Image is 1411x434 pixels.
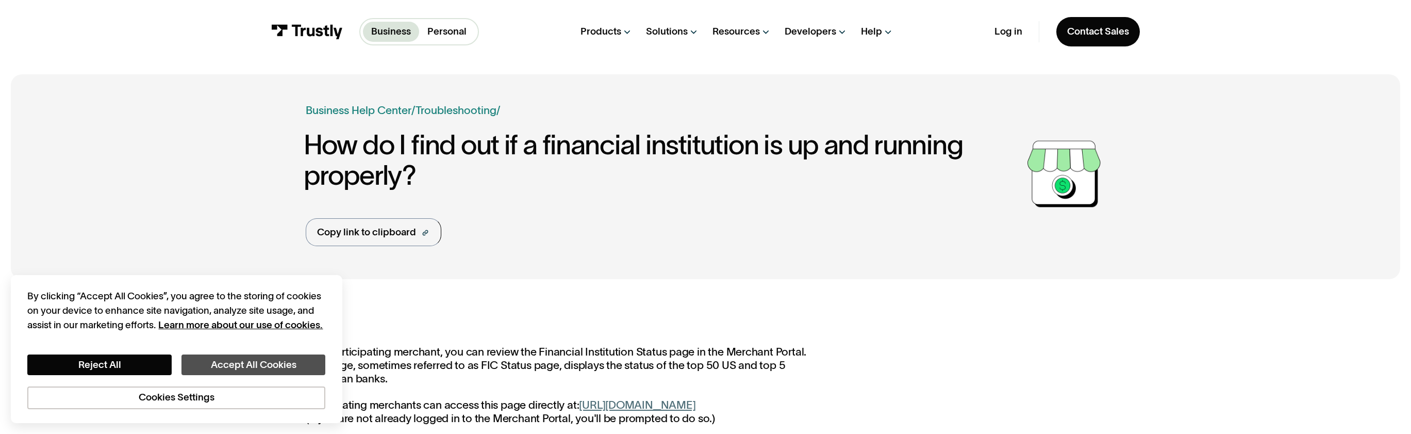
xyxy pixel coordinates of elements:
[1067,25,1129,38] div: Contact Sales
[419,22,475,42] a: Personal
[306,345,821,425] p: As a participating merchant, you can review the Financial Institution Status page in the Merchant...
[416,104,496,116] a: Troubleshooting
[271,24,343,39] img: Trustly Logo
[27,289,325,332] div: By clicking “Accept All Cookies”, you agree to the storing of cookies on your device to enhance s...
[646,25,688,38] div: Solutions
[304,130,1023,190] h1: How do I find out if a financial institution is up and running properly?
[1056,17,1140,46] a: Contact Sales
[27,387,325,409] button: Cookies Settings
[712,25,760,38] div: Resources
[861,25,882,38] div: Help
[11,275,342,423] div: Cookie banner
[27,289,325,409] div: Privacy
[785,25,836,38] div: Developers
[317,225,416,239] div: Copy link to clipboard
[579,399,695,411] a: [URL][DOMAIN_NAME]
[371,24,411,39] p: Business
[181,355,326,375] button: Accept All Cookies
[27,355,172,375] button: Reject All
[158,319,323,330] a: More information about your privacy, opens in a new tab
[427,24,467,39] p: Personal
[411,102,416,119] div: /
[306,102,411,119] a: Business Help Center
[363,22,419,42] a: Business
[994,25,1022,38] a: Log in
[580,25,621,38] div: Products
[306,218,441,246] a: Copy link to clipboard
[496,102,501,119] div: /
